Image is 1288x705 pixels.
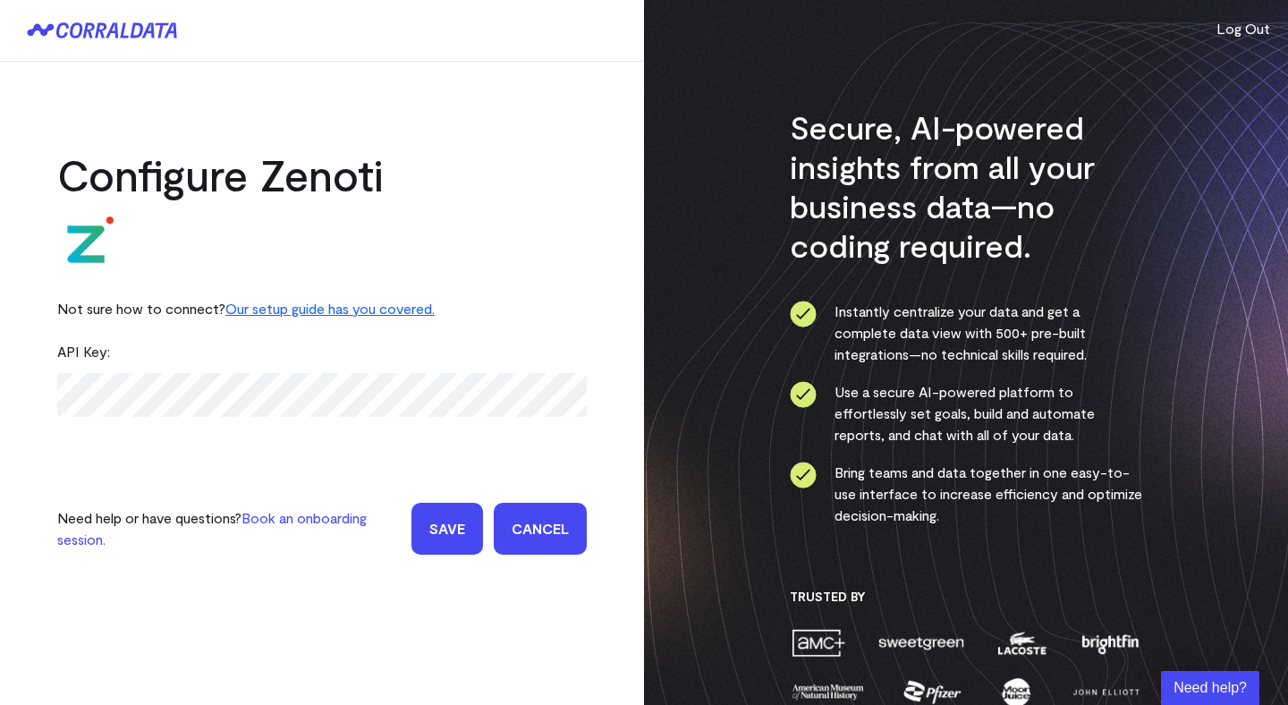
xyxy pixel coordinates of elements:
h3: Secure, AI-powered insights from all your business data—no coding required. [790,107,1143,265]
img: zenoti-2086f9c1.png [57,216,114,273]
input: Save [411,503,483,555]
img: ico-check-circle-4b19435c.svg [790,301,817,327]
a: Cancel [494,503,587,555]
button: Log Out [1216,18,1270,39]
li: Instantly centralize your data and get a complete data view with 500+ pre-built integrations—no t... [790,301,1143,365]
a: Our setup guide has you covered. [225,300,435,317]
img: ico-check-circle-4b19435c.svg [790,381,817,408]
div: Not sure how to connect? [57,287,587,330]
h3: Trusted By [790,589,1143,605]
h2: Configure Zenoti [57,148,587,201]
img: lacoste-7a6b0538.png [996,627,1048,658]
li: Use a secure AI-powered platform to effortlessly set goals, build and automate reports, and chat ... [790,381,1143,446]
img: amc-0b11a8f1.png [790,627,847,658]
li: Bring teams and data together in one easy-to-use interface to increase efficiency and optimize de... [790,462,1143,526]
div: API Key: [57,330,587,373]
p: Need help or have questions? [57,507,401,550]
img: sweetgreen-1d1fb32c.png [877,627,966,658]
img: brightfin-a251e171.png [1078,627,1142,658]
img: ico-check-circle-4b19435c.svg [790,462,817,488]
